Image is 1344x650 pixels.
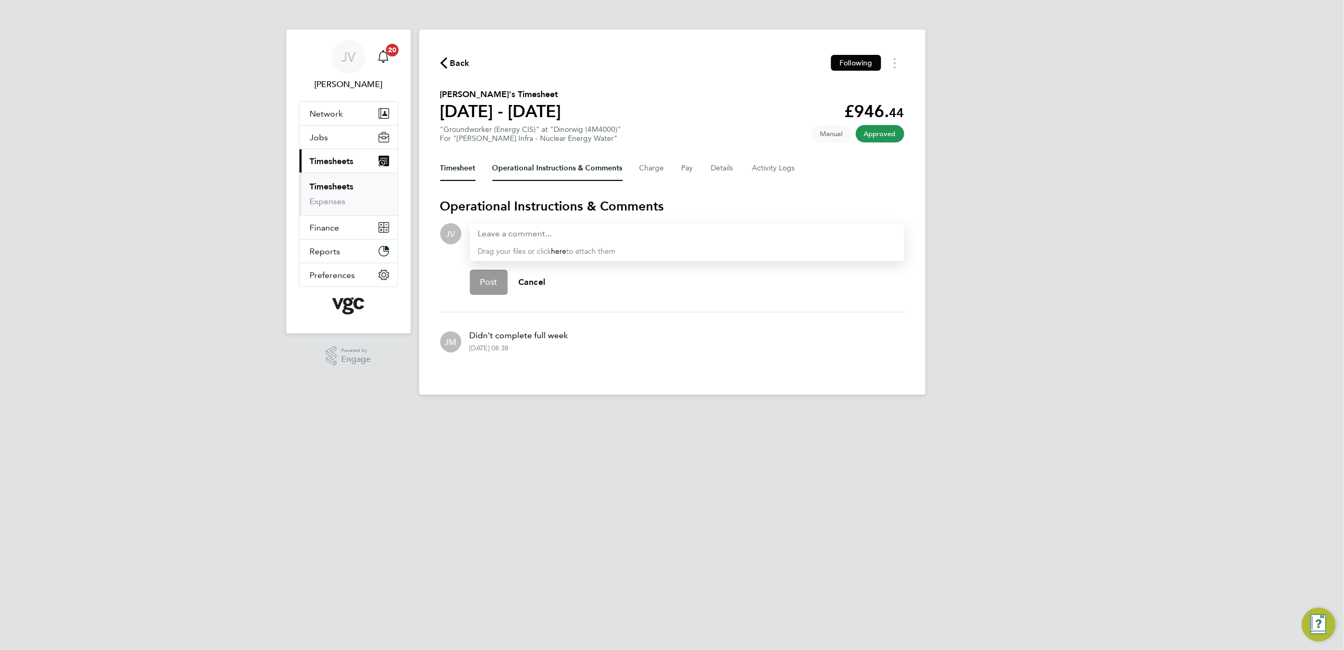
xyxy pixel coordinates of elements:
[310,223,340,233] span: Finance
[552,247,567,256] a: here
[310,132,328,142] span: Jobs
[326,346,371,366] a: Powered byEngage
[310,246,341,256] span: Reports
[299,216,398,239] button: Finance
[299,263,398,286] button: Preferences
[492,156,623,181] button: Operational Instructions & Comments
[341,355,371,364] span: Engage
[856,125,904,142] span: This timesheet has been approved.
[450,57,470,70] span: Back
[444,336,457,348] span: JM
[341,346,371,355] span: Powered by
[682,156,694,181] button: Pay
[299,78,398,91] span: Jana Venizelou
[299,298,398,314] a: Go to home page
[332,298,364,314] img: vgcgroup-logo-retina.png
[310,270,355,280] span: Preferences
[310,109,343,119] span: Network
[341,50,355,64] span: JV
[299,240,398,263] button: Reports
[299,126,398,149] button: Jobs
[440,223,461,244] div: Jana Venizelou
[299,149,398,173] button: Timesheets
[470,344,509,352] div: [DATE] 08:38
[440,198,904,215] h3: Operational Instructions & Comments
[440,101,562,122] h1: [DATE] - [DATE]
[478,247,616,256] span: Drag your files or click to attach them
[286,30,411,333] nav: Main navigation
[440,134,622,143] div: For "[PERSON_NAME] Infra - Nuclear Energy Water"
[440,56,470,70] button: Back
[470,329,568,342] p: Didn't complete full week
[752,156,797,181] button: Activity Logs
[711,156,736,181] button: Details
[299,102,398,125] button: Network
[310,156,354,166] span: Timesheets
[845,101,904,121] app-decimal: £946.
[440,125,622,143] div: "Groundworker (Energy CIS)" at "Dinorwig (4M4000)"
[310,181,354,192] a: Timesheets
[885,55,904,71] button: Timesheets Menu
[889,105,904,120] span: 44
[310,196,346,206] a: Expenses
[640,156,665,181] button: Charge
[812,125,852,142] span: This timesheet was manually created.
[1302,608,1336,642] button: Engage Resource Center
[440,88,562,101] h2: [PERSON_NAME]'s Timesheet
[508,270,556,295] button: Cancel
[446,228,456,240] span: JV
[373,40,394,74] a: 20
[440,331,461,352] div: John McGeever
[299,173,398,215] div: Timesheets
[518,277,545,287] span: Cancel
[839,58,872,68] span: Following
[440,156,476,181] button: Timesheet
[831,55,881,71] button: Following
[386,44,399,56] span: 20
[299,40,398,91] a: JV[PERSON_NAME]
